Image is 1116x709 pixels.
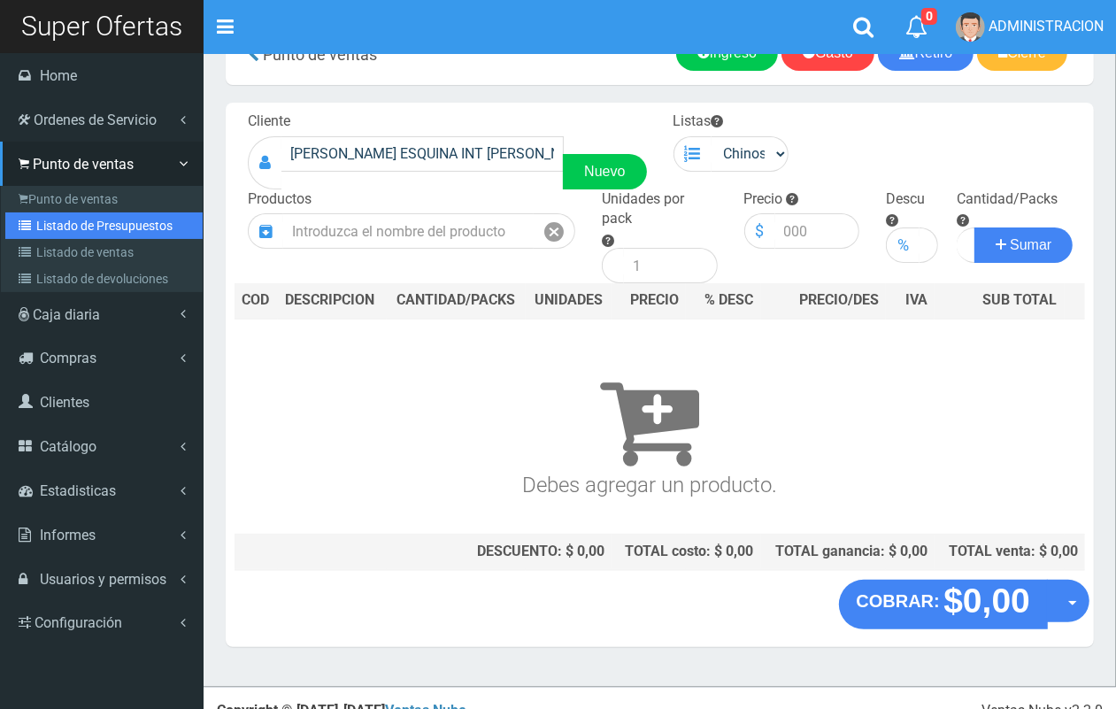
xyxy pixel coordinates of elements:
a: Nuevo [563,154,646,189]
button: Sumar [974,227,1074,263]
div: TOTAL ganancia: $ 0,00 [768,542,928,562]
th: UNIDADES [526,283,612,319]
span: PRECIO/DES [799,291,879,308]
div: DESCUENTO: $ 0,00 [394,542,604,562]
span: ADMINISTRACION [989,18,1104,35]
label: Productos [248,189,312,210]
input: Introduzca el nombre del producto [283,213,534,249]
div: $ [744,213,775,249]
span: Informes [40,527,96,543]
th: DES [278,283,386,319]
span: Clientes [40,394,89,411]
span: Super Ofertas [21,11,182,42]
strong: $0,00 [943,582,1030,620]
a: Punto de ventas [5,186,203,212]
label: Unidades por pack [602,189,717,230]
label: Cantidad/Packs [957,189,1058,210]
span: PRECIO [630,290,679,311]
span: Catálogo [40,438,96,455]
div: TOTAL venta: $ 0,00 [942,542,1078,562]
span: SUB TOTAL [983,290,1058,311]
input: Consumidor Final [281,136,564,172]
div: TOTAL costo: $ 0,00 [619,542,754,562]
img: User Image [956,12,985,42]
div: % [886,227,920,263]
span: Punto de ventas [263,45,377,64]
label: Cliente [248,112,290,132]
span: Sumar [1010,237,1051,252]
label: Precio [744,189,783,210]
label: Listas [673,112,724,132]
input: 000 [920,227,938,263]
span: Punto de ventas [33,156,134,173]
strong: COBRAR: [857,591,940,611]
span: Caja diaria [33,306,100,323]
input: Cantidad [957,227,975,263]
span: Estadisticas [40,482,116,499]
input: 1 [624,248,717,283]
span: Home [40,67,77,84]
a: Listado de ventas [5,239,203,266]
span: Configuración [35,614,122,631]
span: Compras [40,350,96,366]
span: CRIPCION [311,291,374,308]
label: Descu [886,189,925,210]
a: Listado de devoluciones [5,266,203,292]
h3: Debes agregar un producto. [242,344,1058,497]
span: % DESC [705,291,754,308]
a: Listado de Presupuestos [5,212,203,239]
button: COBRAR: $0,00 [839,580,1049,629]
span: 0 [921,8,937,25]
th: CANTIDAD/PACKS [387,283,526,319]
span: Usuarios y permisos [40,571,166,588]
span: Ordenes de Servicio [34,112,157,128]
th: COD [235,283,278,319]
input: 000 [775,213,859,249]
span: IVA [905,291,927,308]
